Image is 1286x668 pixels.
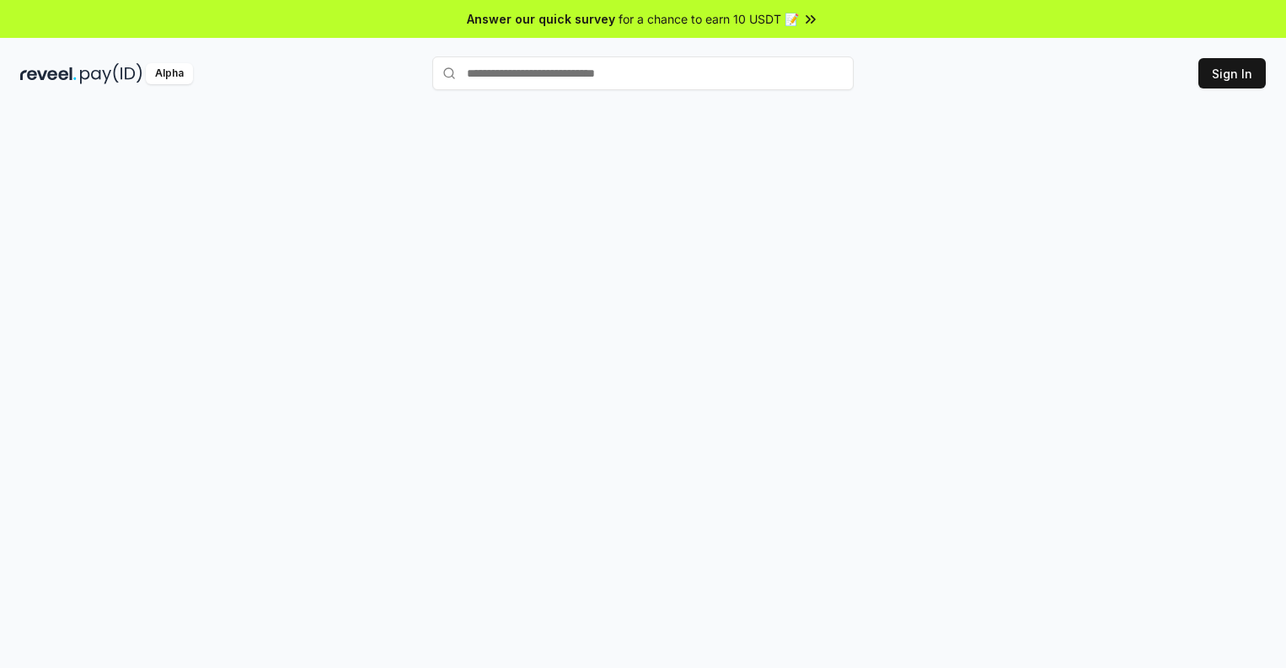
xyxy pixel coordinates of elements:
[146,63,193,84] div: Alpha
[1198,58,1266,88] button: Sign In
[619,10,799,28] span: for a chance to earn 10 USDT 📝
[467,10,615,28] span: Answer our quick survey
[80,63,142,84] img: pay_id
[20,63,77,84] img: reveel_dark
